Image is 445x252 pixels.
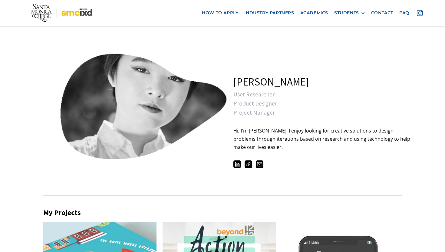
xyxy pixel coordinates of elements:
[199,7,241,18] a: how to apply
[233,127,413,152] p: Hi, I'm [PERSON_NAME].​​​​​​ I enjoy looking for creative solutions to design problems through it...
[43,208,402,217] h2: My Projects
[233,91,413,97] div: User Researcher
[31,4,92,22] img: Santa Monica College - SMC IxD logo
[297,7,331,18] a: Academics
[245,160,252,168] img: https://dixuux.com/
[334,10,359,15] div: STUDENTS
[241,7,297,18] a: industry partners
[256,160,263,168] img: di@dixuux.com
[233,109,413,116] div: Project Manager
[233,100,413,106] div: Product Designer
[54,30,206,182] a: open lightbox
[417,10,423,16] img: icon - instagram
[233,76,309,88] h1: [PERSON_NAME]
[334,10,365,15] div: STUDENTS
[396,7,412,18] a: faq
[368,7,396,18] a: contact
[233,160,241,168] img: https://www.linkedin.com/in/di-xu-a30b1845/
